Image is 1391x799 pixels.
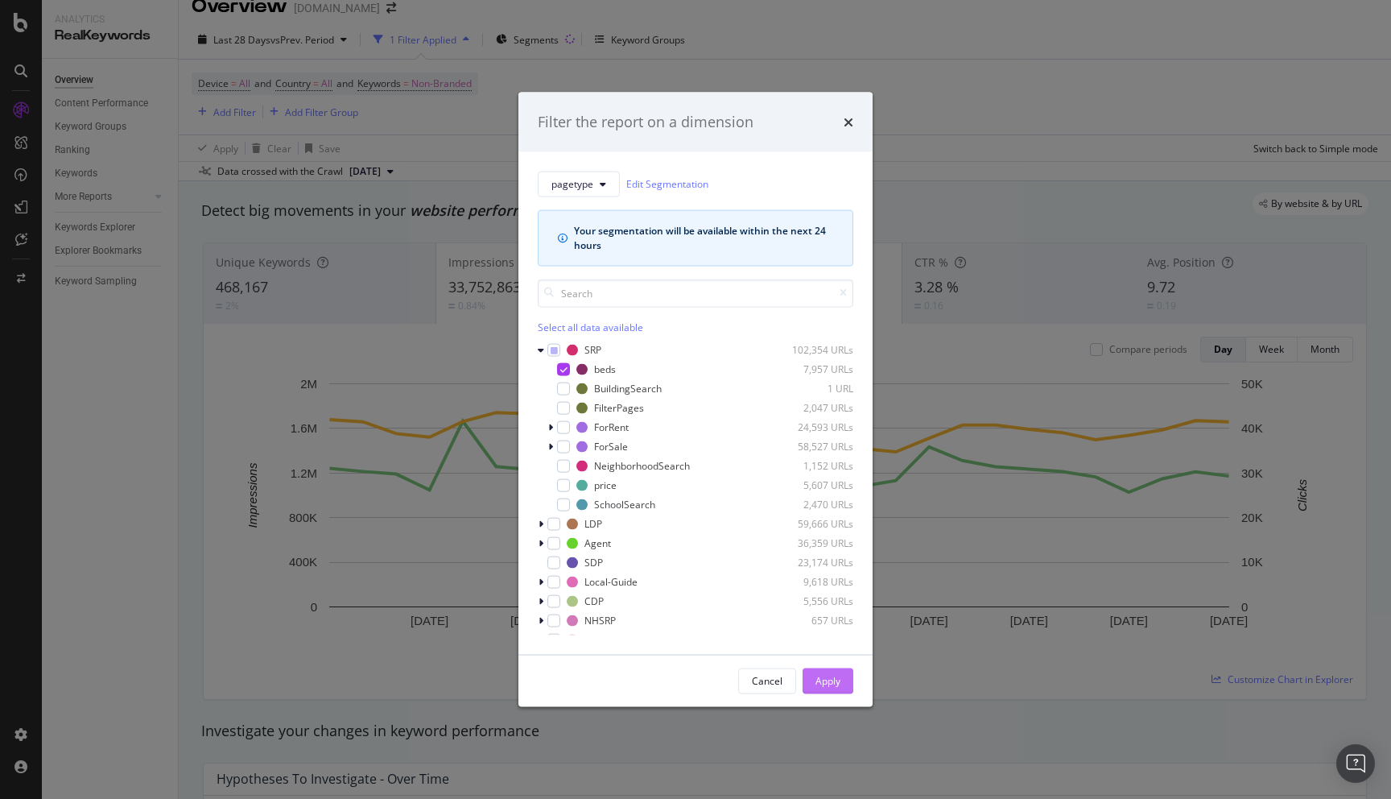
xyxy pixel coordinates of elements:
[518,93,873,707] div: modal
[574,223,833,252] div: Your segmentation will be available within the next 24 hours
[538,279,853,307] input: Search
[774,459,853,473] div: 1,152 URLs
[774,401,853,415] div: 2,047 URLs
[584,614,616,627] div: NHSRP
[738,668,796,693] button: Cancel
[774,594,853,608] div: 5,556 URLs
[538,209,853,266] div: info banner
[594,420,629,434] div: ForRent
[774,575,853,589] div: 9,618 URLs
[594,362,616,376] div: beds
[584,594,604,608] div: CDP
[594,498,655,511] div: SchoolSearch
[584,343,601,357] div: SRP
[584,575,638,589] div: Local-Guide
[584,556,603,569] div: SDP
[774,420,853,434] div: 24,593 URLs
[844,112,853,133] div: times
[594,382,662,395] div: BuildingSearch
[774,440,853,453] div: 58,527 URLs
[538,112,753,133] div: Filter the report on a dimension
[594,401,644,415] div: FilterPages
[584,536,611,550] div: Agent
[774,633,853,647] div: 575 URLs
[774,498,853,511] div: 2,470 URLs
[774,614,853,627] div: 657 URLs
[774,536,853,550] div: 36,359 URLs
[538,171,620,197] button: pagetype
[774,478,853,492] div: 5,607 URLs
[774,343,853,357] div: 102,354 URLs
[774,517,853,531] div: 59,666 URLs
[584,633,617,647] div: NHLDP
[551,177,593,191] span: pagetype
[594,440,628,453] div: ForSale
[752,674,782,688] div: Cancel
[774,362,853,376] div: 7,957 URLs
[594,478,617,492] div: price
[584,517,602,531] div: LDP
[1336,744,1375,783] div: Open Intercom Messenger
[815,674,840,688] div: Apply
[774,556,853,569] div: 23,174 URLs
[538,320,853,333] div: Select all data available
[774,382,853,395] div: 1 URL
[594,459,690,473] div: NeighborhoodSearch
[626,176,708,193] a: Edit Segmentation
[803,668,853,693] button: Apply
